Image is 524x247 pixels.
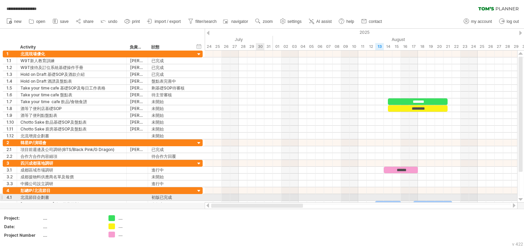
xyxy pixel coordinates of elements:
[20,126,123,132] div: Chotto Sake 廚房基礎SOP及盤點表
[6,139,17,146] div: 2
[247,43,256,50] div: Tuesday, 29 July 2025
[6,167,17,173] div: 3.1
[307,43,316,50] div: Tuesday, 5 August 2025
[130,112,144,119] div: [PERSON_NAME]
[4,215,42,221] div: Project:
[130,92,144,98] div: [PERSON_NAME]
[6,187,17,194] div: 4
[346,19,354,24] span: help
[130,57,144,64] div: [PERSON_NAME]
[409,43,418,50] div: Sunday, 17 August 2025
[369,19,382,24] span: contact
[20,51,123,57] div: 北流現場優化
[151,92,188,98] div: 待主管審核
[20,119,123,125] div: Chotto Sake 飲品基礎SOP及盤點表
[130,85,144,91] div: [PERSON_NAME]
[281,43,290,50] div: Saturday, 2 August 2025
[6,133,17,139] div: 1.12
[222,43,230,50] div: Saturday, 26 July 2025
[151,98,188,105] div: 未開始
[20,92,123,98] div: Take your time cafe 盤點表
[6,153,17,160] div: 2.2
[512,43,520,50] div: Friday, 29 August 2025
[27,17,47,26] a: open
[130,119,144,125] div: [PERSON_NAME]
[360,17,384,26] a: contact
[20,194,123,201] div: 北流節目企劃書
[6,160,17,166] div: 3
[263,19,273,24] span: zoom
[512,242,523,247] div: v 422
[151,174,188,180] div: 未開始
[507,19,519,24] span: log out
[51,17,71,26] a: save
[503,43,512,50] div: Thursday, 28 August 2025
[4,232,42,238] div: Project Number
[20,146,123,153] div: 項目前週邊及公司調研(BTS/Black Pink/G Dragon)
[478,43,486,50] div: Monday, 25 August 2025
[20,153,123,160] div: 合作方合作內容細項
[213,43,222,50] div: Friday, 25 July 2025
[20,160,123,166] div: 四川成都落地調研
[20,64,123,71] div: W9T接待及訂位系統基礎操作手冊
[6,64,17,71] div: 1.2
[205,43,213,50] div: Thursday, 24 July 2025
[145,17,183,26] a: import / export
[130,98,144,105] div: [PERSON_NAME]
[20,71,123,78] div: Hold on Draft 基礎SOP及酒款介紹
[6,98,17,105] div: 1.7
[222,17,250,26] a: navigator
[6,85,17,91] div: 1.5
[20,180,123,187] div: 中國公司設立調研
[130,105,144,112] div: [PERSON_NAME]
[123,17,142,26] a: print
[151,201,188,207] div: 進行中
[151,57,188,64] div: 已完成
[130,64,144,71] div: [PERSON_NAME]
[20,98,123,105] div: Take your time cafe 飲品/食物食譜
[443,43,452,50] div: Thursday, 21 August 2025
[195,19,217,24] span: filter/search
[43,232,100,238] div: ....
[288,19,302,24] span: settings
[151,112,188,119] div: 未開始
[20,187,123,194] div: 彭總IP/北流節目
[486,43,495,50] div: Tuesday, 26 August 2025
[151,64,188,71] div: 已完成
[20,201,123,207] div: [PERSON_NAME]總IP日常更新
[6,180,17,187] div: 3.3
[462,17,494,26] a: my account
[264,43,273,50] div: Thursday, 31 July 2025
[74,17,96,26] a: share
[130,78,144,84] div: [PERSON_NAME]
[299,43,307,50] div: Monday, 4 August 2025
[151,194,188,201] div: 初版已完成
[6,112,17,119] div: 1.9
[20,133,123,139] div: 北流增資企劃書
[333,43,341,50] div: Friday, 8 August 2025
[43,224,100,230] div: ....
[130,146,144,153] div: [PERSON_NAME]
[384,43,392,50] div: Thursday, 14 August 2025
[60,19,69,24] span: save
[4,224,42,230] div: Date:
[151,71,188,78] div: 已完成
[151,146,188,153] div: 已完成
[358,43,367,50] div: Monday, 11 August 2025
[461,43,469,50] div: Saturday, 23 August 2025
[316,19,332,24] span: AI assist
[401,43,409,50] div: Saturday, 16 August 2025
[14,19,21,24] span: new
[239,43,247,50] div: Monday, 28 July 2025
[99,17,119,26] a: undo
[20,139,123,146] div: 韓星IP/演唱會
[130,126,144,132] div: [PERSON_NAME]
[452,43,461,50] div: Friday, 22 August 2025
[469,43,478,50] div: Sunday, 24 August 2025
[6,92,17,98] div: 1.6
[151,167,188,173] div: 進行中
[256,43,264,50] div: Wednesday, 30 July 2025
[132,19,140,24] span: print
[36,19,45,24] span: open
[118,223,156,229] div: ....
